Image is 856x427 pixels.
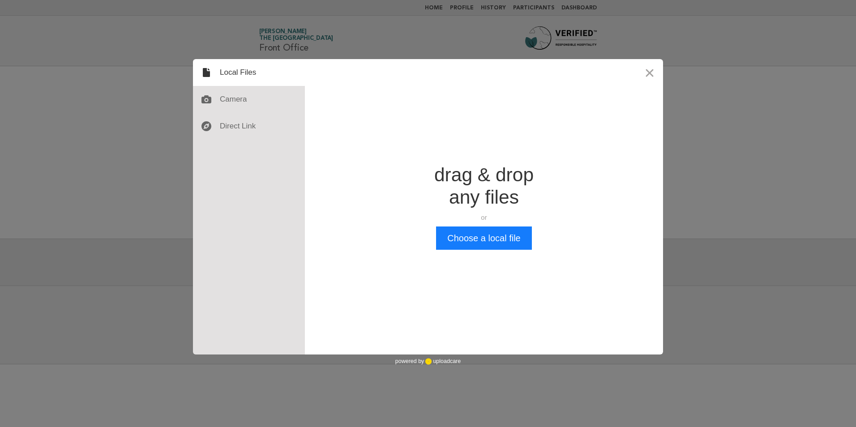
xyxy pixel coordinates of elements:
div: or [434,213,534,222]
div: Direct Link [193,113,305,140]
button: Choose a local file [436,226,531,250]
div: Local Files [193,59,305,86]
a: uploadcare [424,358,461,365]
button: Close [636,59,663,86]
div: Camera [193,86,305,113]
div: drag & drop any files [434,164,534,209]
div: powered by [395,354,461,368]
